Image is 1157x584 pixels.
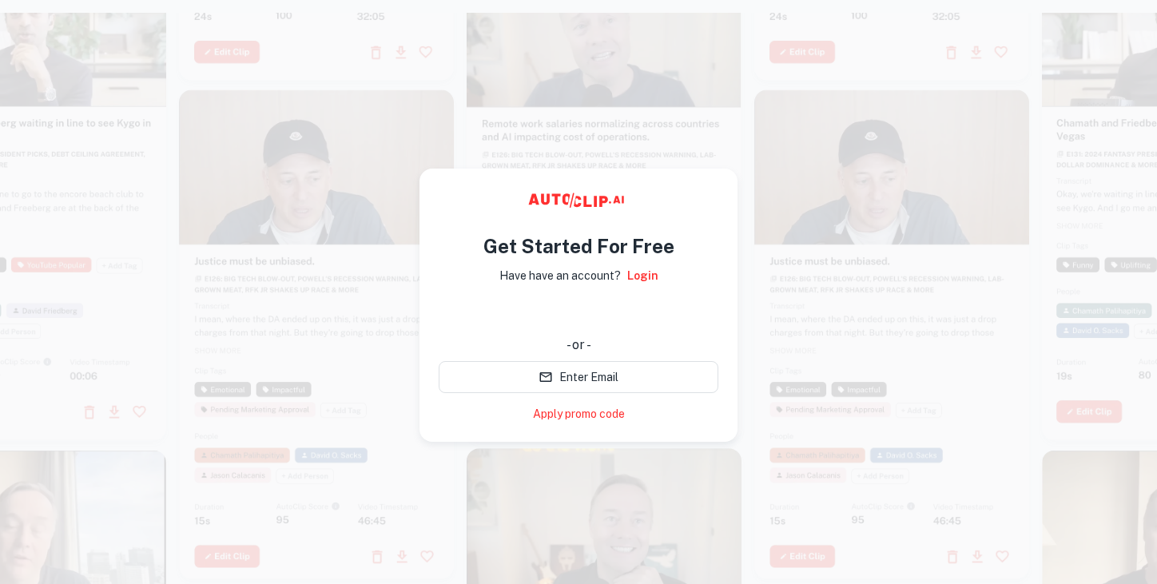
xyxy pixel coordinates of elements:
a: Apply promo code [533,406,625,423]
iframe: Sign in with Google Button [431,296,726,331]
button: Enter Email [439,361,718,393]
div: - or - [439,336,718,355]
p: Have have an account? [499,267,621,284]
h4: Get Started For Free [483,232,674,260]
a: Login [627,267,658,284]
